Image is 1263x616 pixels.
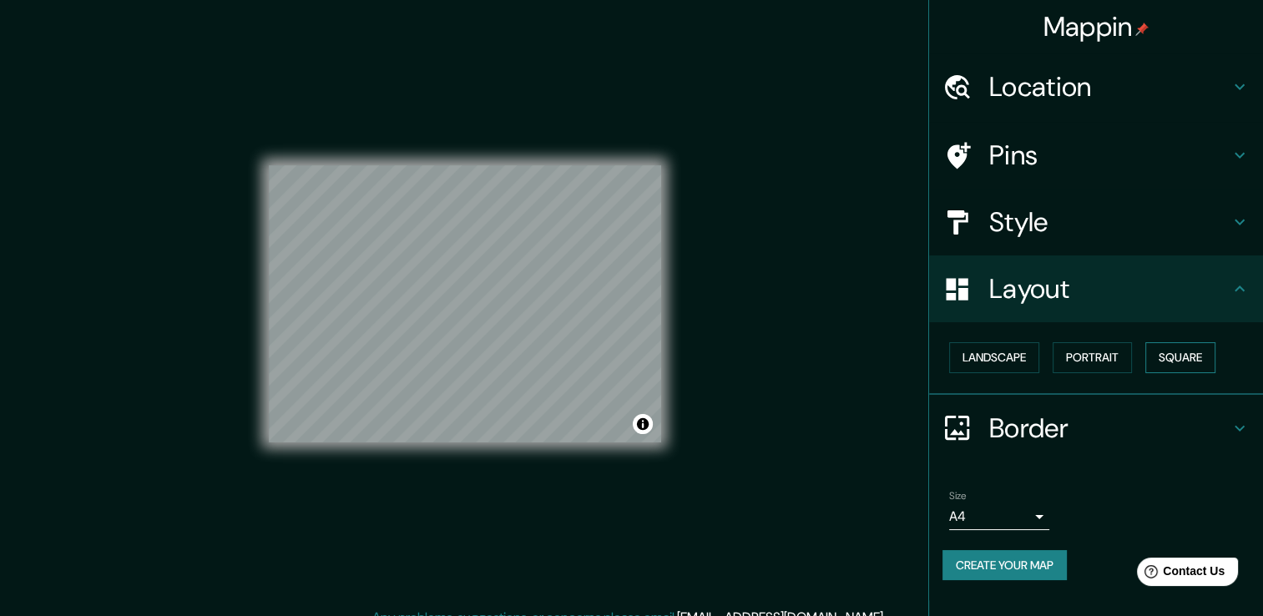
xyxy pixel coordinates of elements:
div: Location [929,53,1263,120]
label: Size [949,488,967,502]
div: Style [929,189,1263,255]
button: Toggle attribution [633,414,653,434]
div: A4 [949,503,1049,530]
div: Layout [929,255,1263,322]
h4: Style [989,205,1230,239]
h4: Location [989,70,1230,104]
div: Border [929,395,1263,462]
h4: Layout [989,272,1230,305]
button: Create your map [942,550,1067,581]
iframe: Help widget launcher [1114,551,1245,598]
button: Landscape [949,342,1039,373]
h4: Border [989,412,1230,445]
img: pin-icon.png [1135,23,1149,36]
h4: Pins [989,139,1230,172]
button: Portrait [1053,342,1132,373]
h4: Mappin [1043,10,1149,43]
canvas: Map [269,165,661,442]
div: Pins [929,122,1263,189]
button: Square [1145,342,1215,373]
